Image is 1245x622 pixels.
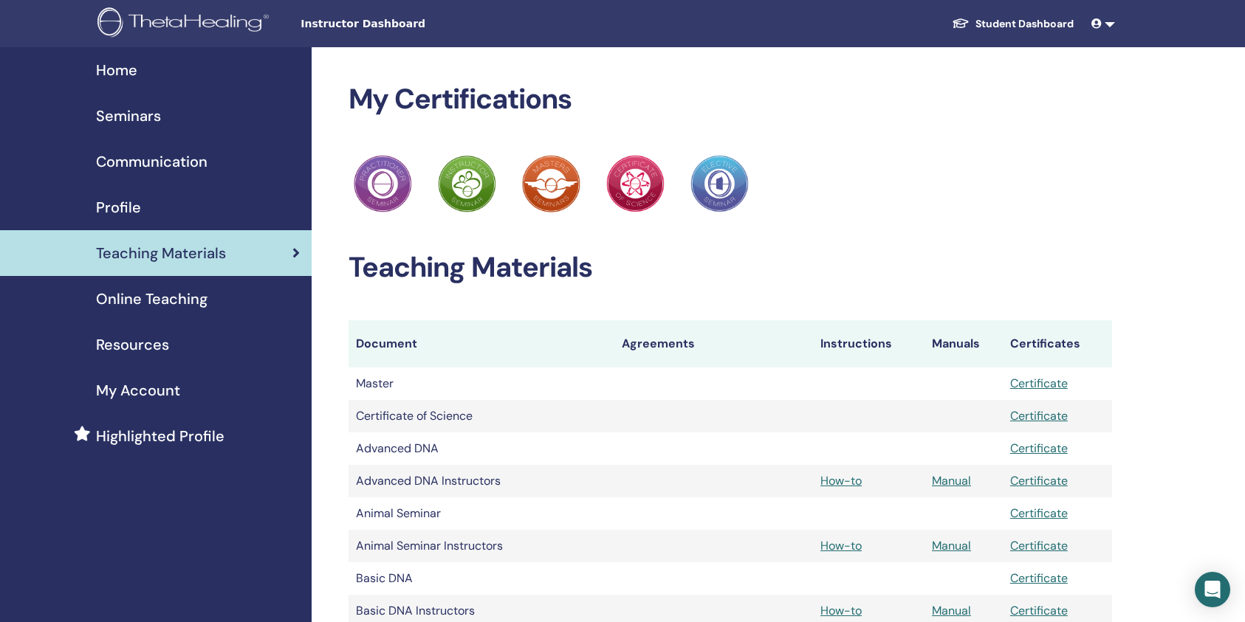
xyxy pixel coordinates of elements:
[349,400,614,432] td: Certificate of Science
[820,538,862,553] a: How-to
[1010,408,1068,424] a: Certificate
[301,16,522,32] span: Instructor Dashboard
[932,603,971,618] a: Manual
[96,151,207,173] span: Communication
[96,334,169,356] span: Resources
[349,251,1113,285] h2: Teaching Materials
[349,530,614,562] td: Animal Seminar Instructors
[96,196,141,218] span: Profile
[96,288,207,310] span: Online Teaching
[1010,473,1068,488] a: Certificate
[1010,440,1068,456] a: Certificate
[349,320,614,367] th: Document
[97,7,274,41] img: logo.png
[932,538,971,553] a: Manual
[932,473,971,488] a: Manual
[606,155,664,212] img: Practitioner
[1010,603,1068,618] a: Certificate
[349,83,1113,117] h2: My Certifications
[940,10,1085,38] a: Student Dashboard
[1010,376,1068,391] a: Certificate
[614,320,814,367] th: Agreements
[925,320,1003,367] th: Manuals
[96,379,180,401] span: My Account
[1010,538,1068,553] a: Certificate
[349,367,614,400] td: Master
[96,242,226,264] span: Teaching Materials
[349,465,614,497] td: Advanced DNA Instructors
[522,155,580,212] img: Practitioner
[438,155,495,212] img: Practitioner
[820,473,862,488] a: How-to
[1195,572,1230,607] div: Open Intercom Messenger
[813,320,925,367] th: Instructions
[96,425,224,447] span: Highlighted Profile
[820,603,862,618] a: How-to
[349,432,614,465] td: Advanced DNA
[349,562,614,595] td: Basic DNA
[349,497,614,530] td: Animal Seminar
[354,155,411,212] img: Practitioner
[1003,320,1112,367] th: Certificates
[690,155,748,212] img: Practitioner
[1010,570,1068,586] a: Certificate
[1010,505,1068,521] a: Certificate
[96,105,161,127] span: Seminars
[96,59,137,81] span: Home
[952,17,970,30] img: graduation-cap-white.svg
